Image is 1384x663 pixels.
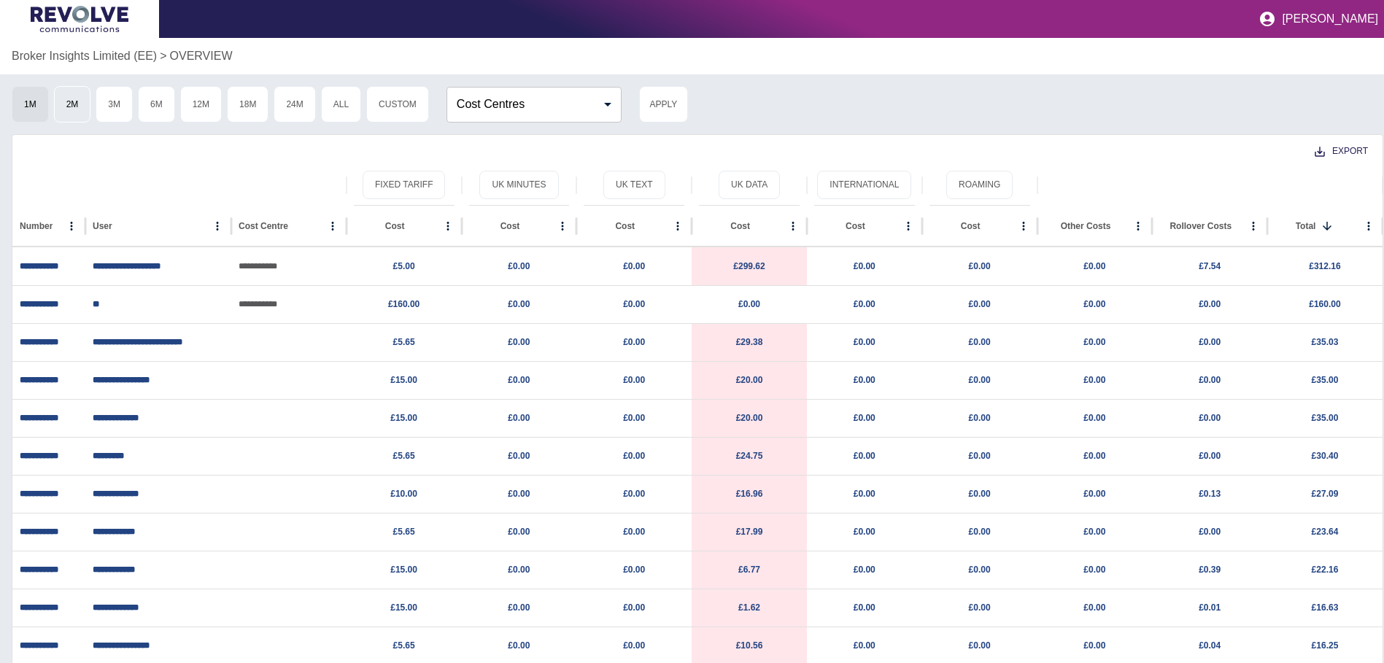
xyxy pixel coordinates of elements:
[623,413,645,423] a: £0.00
[160,47,166,65] p: >
[1312,337,1339,347] a: £35.03
[1083,413,1105,423] a: £0.00
[603,171,665,199] button: UK Text
[1013,216,1034,236] button: Cost column menu
[393,640,415,651] a: £5.65
[390,565,417,575] a: £15.00
[1312,565,1339,575] a: £22.16
[736,489,763,499] a: £16.96
[508,602,530,613] a: £0.00
[552,216,573,236] button: Cost column menu
[366,86,429,123] button: Custom
[274,86,315,123] button: 24M
[393,261,415,271] a: £5.00
[736,451,763,461] a: £24.75
[623,489,645,499] a: £0.00
[508,489,530,499] a: £0.00
[1199,299,1221,309] a: £0.00
[854,527,875,537] a: £0.00
[623,451,645,461] a: £0.00
[1243,216,1264,236] button: Rollover Costs column menu
[321,86,361,123] button: All
[1199,640,1221,651] a: £0.04
[1312,640,1339,651] a: £16.25
[854,413,875,423] a: £0.00
[1199,565,1221,575] a: £0.39
[854,451,875,461] a: £0.00
[817,171,911,199] button: International
[854,261,875,271] a: £0.00
[846,221,865,231] div: Cost
[1083,565,1105,575] a: £0.00
[138,86,175,123] button: 6M
[508,451,530,461] a: £0.00
[385,221,405,231] div: Cost
[969,413,991,423] a: £0.00
[1309,261,1340,271] a: £312.16
[1358,216,1379,236] button: Total column menu
[854,640,875,651] a: £0.00
[393,451,415,461] a: £5.65
[500,221,520,231] div: Cost
[390,375,417,385] a: £15.00
[969,451,991,461] a: £0.00
[20,221,53,231] div: Number
[623,299,645,309] a: £0.00
[31,6,128,32] img: Logo
[1312,602,1339,613] a: £16.63
[623,261,645,271] a: £0.00
[738,602,760,613] a: £1.62
[508,413,530,423] a: £0.00
[969,640,991,651] a: £0.00
[1312,451,1339,461] a: £30.40
[1199,527,1221,537] a: £0.00
[736,413,763,423] a: £20.00
[1083,602,1105,613] a: £0.00
[854,375,875,385] a: £0.00
[1309,299,1340,309] a: £160.00
[615,221,635,231] div: Cost
[1282,12,1378,26] p: [PERSON_NAME]
[93,221,112,231] div: User
[438,216,458,236] button: Cost column menu
[969,527,991,537] a: £0.00
[1253,4,1384,34] button: [PERSON_NAME]
[239,221,288,231] div: Cost Centre
[1083,299,1105,309] a: £0.00
[623,337,645,347] a: £0.00
[854,337,875,347] a: £0.00
[96,86,133,123] button: 3M
[668,216,688,236] button: Cost column menu
[854,489,875,499] a: £0.00
[736,375,763,385] a: £20.00
[388,299,420,309] a: £160.00
[1083,375,1105,385] a: £0.00
[508,261,530,271] a: £0.00
[736,640,763,651] a: £10.56
[508,565,530,575] a: £0.00
[736,337,763,347] a: £29.38
[479,171,558,199] button: UK Minutes
[1199,261,1221,271] a: £7.54
[390,602,417,613] a: £15.00
[733,261,765,271] a: £299.62
[783,216,803,236] button: Cost column menu
[969,337,991,347] a: £0.00
[1083,640,1105,651] a: £0.00
[1296,221,1316,231] div: Total
[1170,221,1232,231] div: Rollover Costs
[1312,375,1339,385] a: £35.00
[1199,451,1221,461] a: £0.00
[623,565,645,575] a: £0.00
[393,527,415,537] a: £5.65
[898,216,919,236] button: Cost column menu
[854,299,875,309] a: £0.00
[719,171,780,199] button: UK Data
[12,47,157,65] p: Broker Insights Limited (EE)
[1312,489,1339,499] a: £27.09
[969,565,991,575] a: £0.00
[1083,261,1105,271] a: £0.00
[623,375,645,385] a: £0.00
[1083,489,1105,499] a: £0.00
[54,86,91,123] button: 2M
